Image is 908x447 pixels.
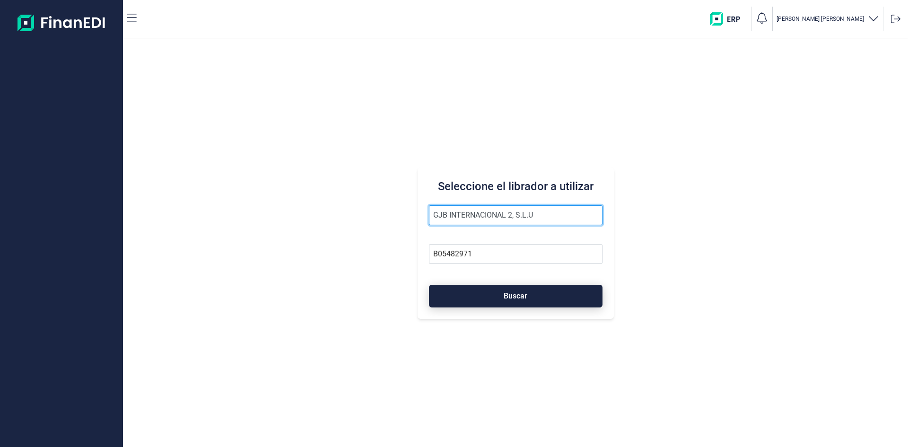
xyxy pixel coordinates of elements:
[710,12,747,26] img: erp
[429,205,602,225] input: Seleccione la razón social
[429,179,602,194] h3: Seleccione el librador a utilizar
[429,244,602,264] input: Busque por NIF
[504,292,527,299] span: Buscar
[429,285,602,307] button: Buscar
[777,12,879,26] button: [PERSON_NAME] [PERSON_NAME]
[777,15,864,23] p: [PERSON_NAME] [PERSON_NAME]
[17,8,106,38] img: Logo de aplicación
